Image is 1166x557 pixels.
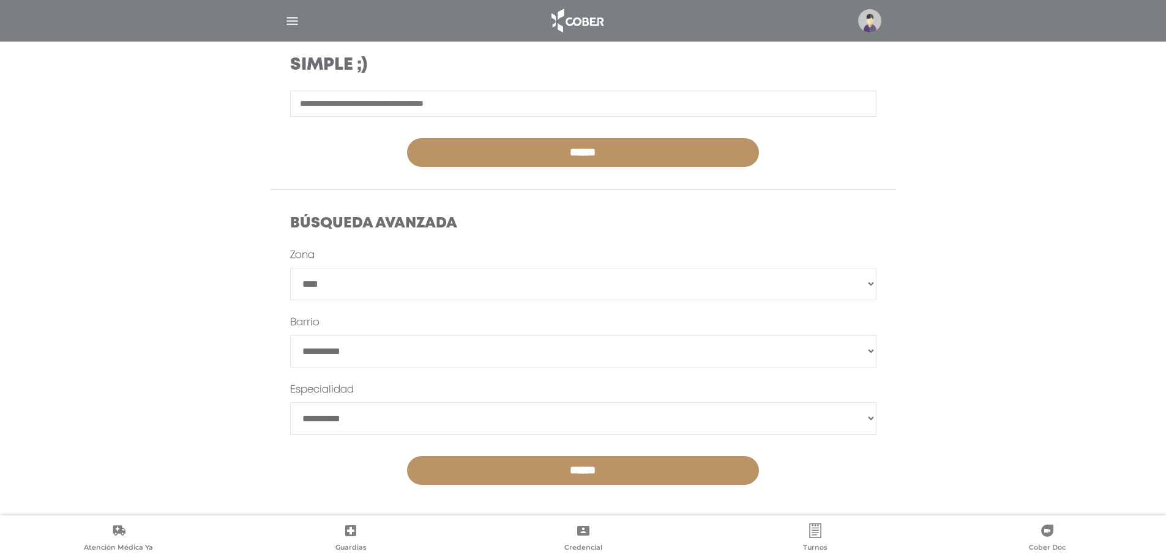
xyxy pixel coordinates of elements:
[335,543,367,554] span: Guardias
[2,523,234,555] a: Atención Médica Ya
[1029,543,1066,554] span: Cober Doc
[564,543,602,554] span: Credencial
[932,523,1164,555] a: Cober Doc
[290,215,876,233] h4: Búsqueda Avanzada
[290,383,354,397] label: Especialidad
[699,523,931,555] a: Turnos
[803,543,828,554] span: Turnos
[234,523,466,555] a: Guardias
[545,6,609,35] img: logo_cober_home-white.png
[858,9,881,32] img: profile-placeholder.svg
[285,13,300,29] img: Cober_menu-lines-white.svg
[290,55,662,76] h3: Simple ;)
[467,523,699,555] a: Credencial
[84,543,153,554] span: Atención Médica Ya
[290,248,315,263] label: Zona
[290,315,320,330] label: Barrio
